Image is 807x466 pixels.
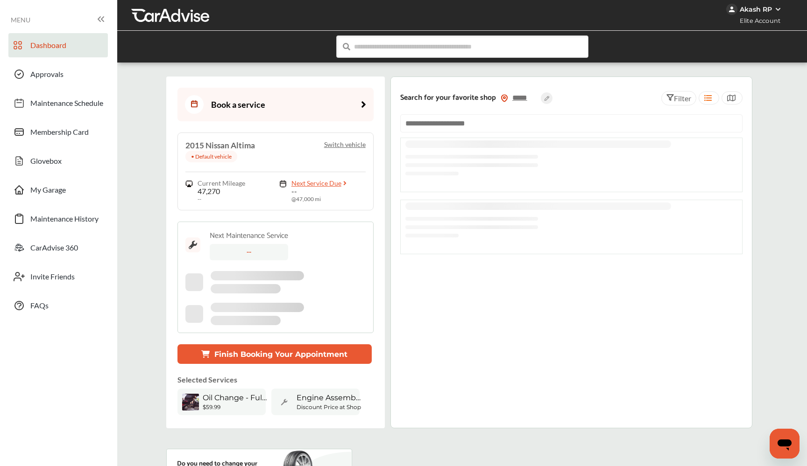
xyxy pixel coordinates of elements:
[203,393,268,402] span: Oil Change - Full-synthetic
[30,127,89,139] span: Membership Card
[177,375,237,384] p: Selected Services
[740,5,772,14] div: Akash RP
[727,16,787,26] span: Elite Account
[324,140,366,148] p: Switch vehicle
[30,272,75,284] span: Invite Friends
[30,301,49,313] span: FAQs
[210,244,288,260] div: --
[8,149,108,173] a: Glovebox
[30,156,62,168] span: Glovebox
[185,230,200,260] img: maintenance_logo
[8,178,108,202] a: My Garage
[297,403,361,410] b: Discount Price at Shop
[30,70,64,82] span: Approvals
[30,185,66,197] span: My Garage
[198,180,245,187] span: Current Mileage
[674,94,691,103] span: Filter
[8,33,108,57] a: Dashboard
[177,88,374,121] a: Book a service
[291,187,297,195] span: --
[8,293,108,318] a: FAQs
[198,195,201,202] span: --
[291,180,351,187] a: Next Service Due
[279,180,287,188] img: maintenance_logo
[30,98,103,111] span: Maintenance Schedule
[182,394,199,410] img: oil-change-thumb.jpg
[177,344,372,364] button: Finish Booking Your Appointment
[8,91,108,115] a: Maintenance Schedule
[210,230,288,242] div: Next Maintenance Service
[185,180,193,188] img: steering_logo
[185,151,237,162] p: • Default vehicle
[297,393,362,402] span: Engine Assembly Inspection
[8,207,108,231] a: Maintenance History
[726,4,737,15] img: jVpblrzwTbfkPYzPPzSLxeg0AAAAASUVORK5CYII=
[203,403,220,410] b: $59.99
[30,41,66,53] span: Dashboard
[30,243,78,255] span: CarAdvise 360
[11,16,30,24] span: MENU
[30,214,99,226] span: Maintenance History
[291,179,341,187] span: Next Service Due
[770,429,800,459] iframe: Button to launch messaging window
[400,94,496,102] p: Search for your favorite shop
[8,236,108,260] a: CarAdvise 360
[291,195,321,202] span: @ 47,000 mi
[8,62,108,86] a: Approvals
[185,95,265,114] div: Book a service
[185,140,255,151] h4: 2015 Nissan Altima
[501,94,508,102] img: location_vector_orange.38f05af8.svg
[276,394,293,410] img: default_wrench_icon.d1a43860.svg
[8,120,108,144] a: Membership Card
[198,187,220,195] span: 47,270
[774,6,782,13] img: WGsFRI8htEPBVLJbROoPRyZpYNWhNONpIPPETTm6eUC0GeLEiAAAAAElFTkSuQmCC
[8,264,108,289] a: Invite Friends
